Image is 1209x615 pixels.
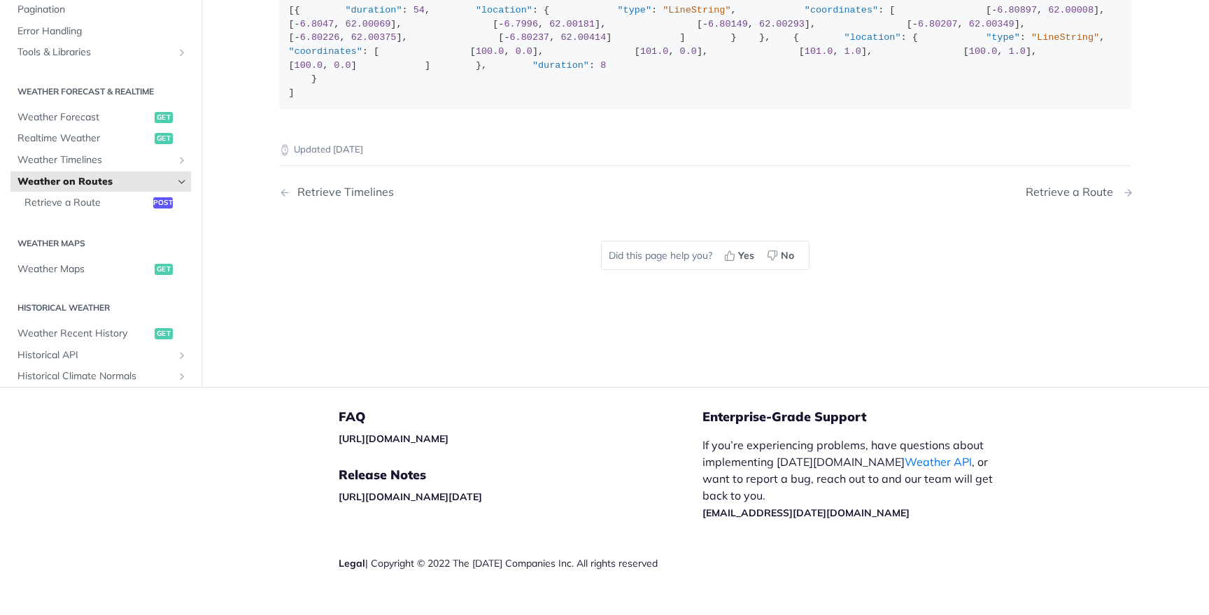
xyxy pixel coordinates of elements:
span: 1.0 [844,46,861,57]
h5: FAQ [339,409,702,425]
span: - [991,5,997,15]
span: "type" [617,5,651,15]
span: 0.0 [680,46,697,57]
span: Tools & Libraries [17,45,173,59]
div: | Copyright © 2022 The [DATE] Companies Inc. All rights reserved [339,556,702,570]
span: 0.0 [334,60,351,71]
span: "duration" [532,60,589,71]
span: 62.00414 [560,32,606,43]
span: 62.00375 [351,32,397,43]
span: 6.80226 [300,32,340,43]
a: Historical APIShow subpages for Historical API [10,345,191,366]
a: Retrieve a Routepost [17,192,191,213]
span: - [702,19,708,29]
span: Historical Climate Normals [17,369,173,383]
span: 101.0 [640,46,669,57]
span: 62.00349 [969,19,1014,29]
div: Did this page help you? [601,241,809,270]
button: Yes [719,245,762,266]
button: No [762,245,802,266]
span: 62.00181 [549,19,595,29]
span: "location" [476,5,532,15]
span: Weather Timelines [17,153,173,167]
div: Retrieve a Route [1026,185,1120,199]
span: 100.0 [476,46,504,57]
span: "type" [986,32,1020,43]
a: Weather Forecastget [10,107,191,128]
a: Weather Mapsget [10,259,191,280]
a: [URL][DOMAIN_NAME][DATE] [339,490,482,503]
span: Retrieve a Route [24,196,150,210]
span: Weather on Routes [17,175,173,189]
button: Show subpages for Historical Climate Normals [176,371,188,382]
span: - [504,32,509,43]
span: - [295,32,300,43]
span: 100.0 [969,46,998,57]
span: get [155,264,173,275]
span: "coordinates" [289,46,362,57]
a: Weather TimelinesShow subpages for Weather Timelines [10,150,191,171]
span: get [155,328,173,339]
span: 1.0 [1009,46,1026,57]
p: Updated [DATE] [279,143,1131,157]
span: 6.80237 [510,32,550,43]
span: 6.80897 [997,5,1037,15]
span: "coordinates" [805,5,878,15]
span: - [912,19,918,29]
a: Historical Climate NormalsShow subpages for Historical Climate Normals [10,366,191,387]
button: Show subpages for Historical API [176,350,188,361]
span: Weather Maps [17,262,151,276]
a: Legal [339,557,365,570]
nav: Pagination Controls [279,171,1131,213]
button: Hide subpages for Weather on Routes [176,176,188,188]
span: Yes [738,248,754,263]
div: [{ : , : { : , : [ [ , ], [ , ], [ , ], [ , ], [ , ], [ , ], [ , ] ] } }, { : { : , : [ [ , ], [ ... [289,3,1122,99]
span: 101.0 [805,46,833,57]
span: "LineString" [663,5,730,15]
a: Previous Page: Retrieve Timelines [279,185,644,199]
h2: Weather Maps [10,237,191,250]
a: Tools & LibrariesShow subpages for Tools & Libraries [10,42,191,63]
a: Weather on RoutesHide subpages for Weather on Routes [10,171,191,192]
span: get [155,112,173,123]
span: post [153,197,173,208]
span: Realtime Weather [17,132,151,146]
h5: Enterprise-Grade Support [702,409,1030,425]
span: 6.7996 [504,19,538,29]
p: If you’re experiencing problems, have questions about implementing [DATE][DOMAIN_NAME] , or want ... [702,437,1007,521]
a: Weather Recent Historyget [10,323,191,344]
span: No [781,248,794,263]
span: 6.80149 [708,19,748,29]
span: - [498,19,504,29]
span: 62.00293 [759,19,805,29]
span: 54 [413,5,425,15]
a: Next Page: Retrieve a Route [1026,185,1131,199]
button: Show subpages for Weather Timelines [176,155,188,166]
span: - [295,19,300,29]
span: Weather Forecast [17,111,151,125]
span: "duration" [346,5,402,15]
a: Weather API [905,455,972,469]
h5: Release Notes [339,467,702,483]
span: 6.80207 [918,19,958,29]
span: 0.0 [516,46,532,57]
a: [URL][DOMAIN_NAME] [339,432,448,445]
div: Retrieve Timelines [290,185,394,199]
span: 6.8047 [300,19,334,29]
span: 62.00008 [1048,5,1094,15]
h2: Weather Forecast & realtime [10,85,191,98]
span: Error Handling [17,24,188,38]
a: Error Handling [10,21,191,42]
span: Historical API [17,348,173,362]
span: "location" [844,32,901,43]
a: [EMAIL_ADDRESS][DATE][DOMAIN_NAME] [702,507,910,519]
span: 100.0 [295,60,323,71]
button: Show subpages for Tools & Libraries [176,47,188,58]
h2: Historical Weather [10,302,191,314]
span: 62.00069 [346,19,391,29]
span: "LineString" [1031,32,1099,43]
span: Pagination [17,3,188,17]
span: Weather Recent History [17,327,151,341]
span: get [155,133,173,144]
a: Realtime Weatherget [10,128,191,149]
